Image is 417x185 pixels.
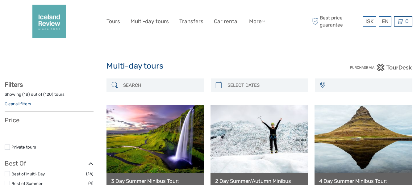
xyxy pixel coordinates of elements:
a: Clear all filters [5,101,31,106]
a: Best of Multi-Day [11,171,45,176]
span: 0 [404,18,410,24]
a: Transfers [179,17,203,26]
h3: Best Of [5,160,94,167]
a: Car rental [214,17,239,26]
span: (16) [86,170,94,177]
a: Tours [106,17,120,26]
span: ISK [365,18,373,24]
h1: Multi-day tours [106,61,311,71]
strong: Filters [5,81,23,88]
input: SEARCH [121,80,201,91]
label: 18 [24,91,28,97]
a: Private tours [11,145,36,149]
div: EN [379,16,391,27]
h3: Price [5,116,94,124]
img: 2352-2242c590-57d0-4cbf-9375-f685811e12ac_logo_big.png [32,5,66,38]
img: PurchaseViaTourDesk.png [350,64,412,71]
div: Showing ( ) out of ( ) tours [5,91,94,101]
span: Best price guarantee [311,15,361,28]
a: Multi-day tours [131,17,169,26]
label: 120 [45,91,52,97]
a: More [249,17,265,26]
input: SELECT DATES [225,80,305,91]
